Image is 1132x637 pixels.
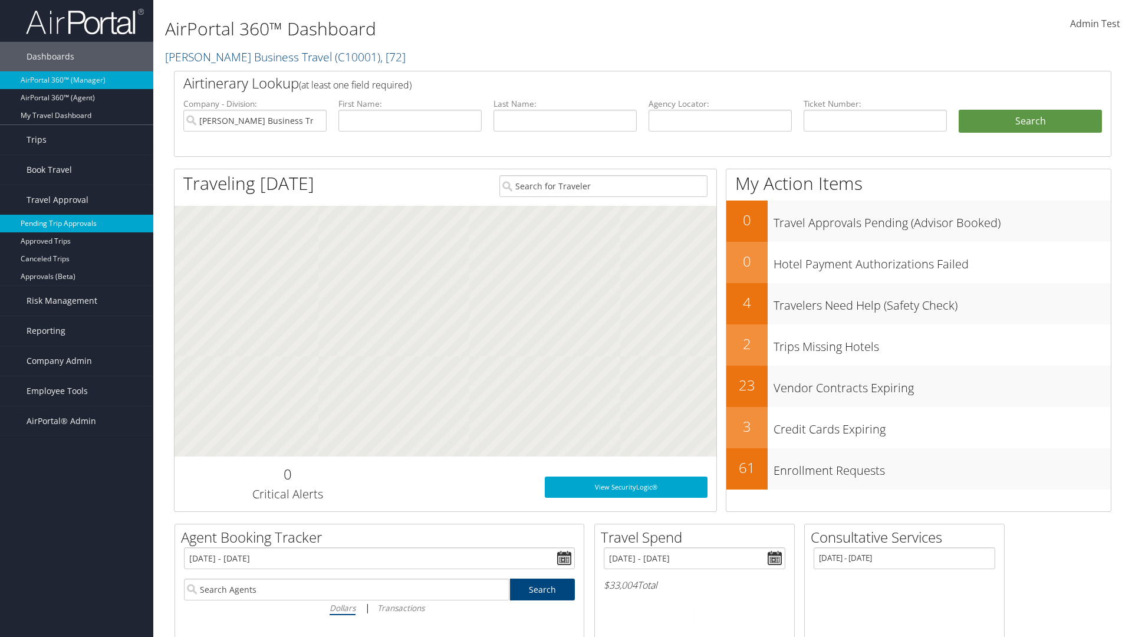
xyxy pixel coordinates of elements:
[184,579,509,600] input: Search Agents
[27,376,88,406] span: Employee Tools
[604,579,785,592] h6: Total
[335,49,380,65] span: ( C10001 )
[510,579,575,600] a: Search
[183,73,1024,93] h2: Airtinerary Lookup
[774,333,1111,355] h3: Trips Missing Hotels
[774,374,1111,396] h3: Vendor Contracts Expiring
[330,602,356,613] i: Dollars
[338,98,482,110] label: First Name:
[1070,6,1120,42] a: Admin Test
[27,406,96,436] span: AirPortal® Admin
[649,98,792,110] label: Agency Locator:
[27,286,97,316] span: Risk Management
[726,210,768,230] h2: 0
[299,78,412,91] span: (at least one field required)
[183,98,327,110] label: Company - Division:
[26,8,144,35] img: airportal-logo.png
[27,185,88,215] span: Travel Approval
[726,293,768,313] h2: 4
[380,49,406,65] span: , [ 72 ]
[27,316,65,346] span: Reporting
[545,477,707,498] a: View SecurityLogic®
[165,49,406,65] a: [PERSON_NAME] Business Travel
[165,17,802,41] h1: AirPortal 360™ Dashboard
[601,527,794,547] h2: Travel Spend
[726,283,1111,324] a: 4Travelers Need Help (Safety Check)
[27,346,92,376] span: Company Admin
[804,98,947,110] label: Ticket Number:
[27,155,72,185] span: Book Travel
[183,486,391,503] h3: Critical Alerts
[493,98,637,110] label: Last Name:
[377,602,424,613] i: Transactions
[726,251,768,271] h2: 0
[726,334,768,354] h2: 2
[499,175,707,197] input: Search for Traveler
[27,125,47,155] span: Trips
[726,171,1111,196] h1: My Action Items
[811,527,1004,547] h2: Consultative Services
[726,366,1111,407] a: 23Vendor Contracts Expiring
[27,42,74,71] span: Dashboards
[774,250,1111,272] h3: Hotel Payment Authorizations Failed
[726,416,768,436] h2: 3
[1070,17,1120,30] span: Admin Test
[604,579,637,592] span: $33,004
[774,415,1111,438] h3: Credit Cards Expiring
[774,457,1111,479] h3: Enrollment Requests
[181,527,584,547] h2: Agent Booking Tracker
[183,464,391,484] h2: 0
[774,209,1111,231] h3: Travel Approvals Pending (Advisor Booked)
[726,242,1111,283] a: 0Hotel Payment Authorizations Failed
[726,324,1111,366] a: 2Trips Missing Hotels
[726,448,1111,490] a: 61Enrollment Requests
[774,291,1111,314] h3: Travelers Need Help (Safety Check)
[726,201,1111,242] a: 0Travel Approvals Pending (Advisor Booked)
[726,458,768,478] h2: 61
[959,110,1102,133] button: Search
[726,375,768,395] h2: 23
[184,600,575,615] div: |
[183,171,314,196] h1: Traveling [DATE]
[726,407,1111,448] a: 3Credit Cards Expiring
